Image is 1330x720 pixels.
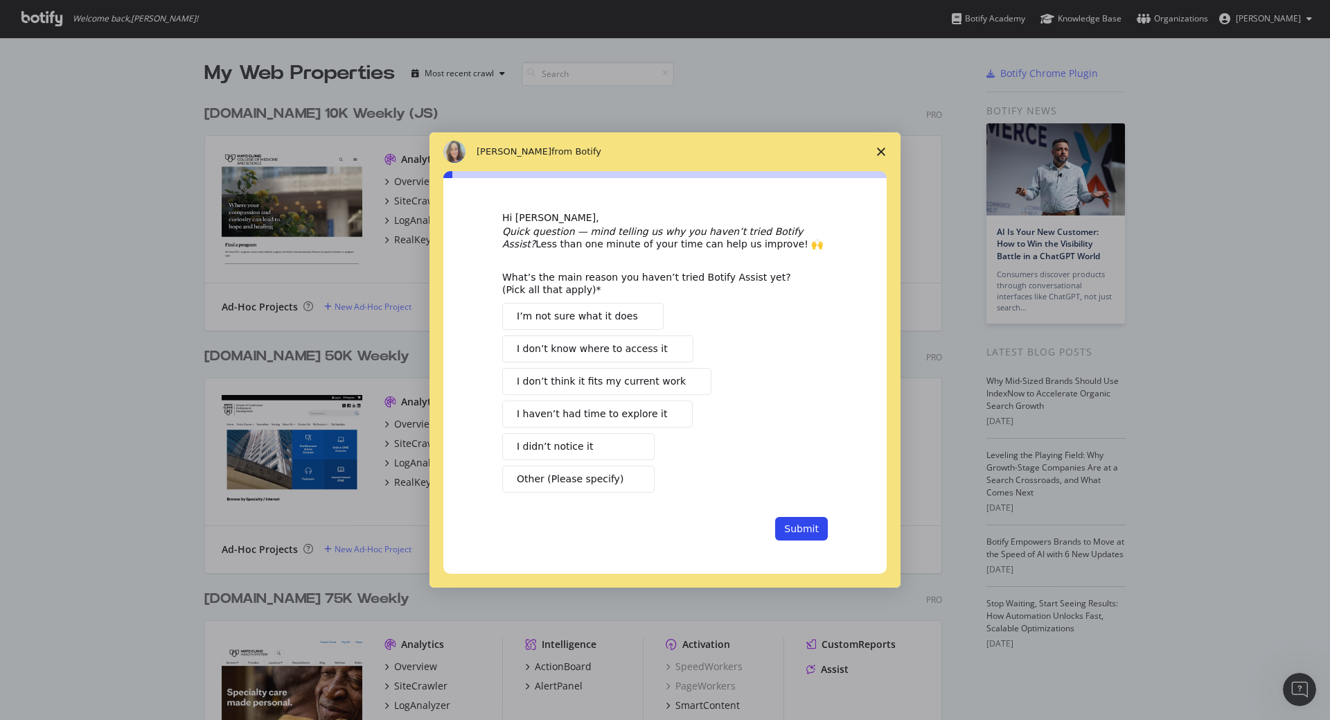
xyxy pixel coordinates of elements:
[551,146,601,157] span: from Botify
[502,303,664,330] button: I’m not sure what it does
[862,132,901,171] span: Close survey
[443,141,465,163] img: Profile image for Colleen
[502,211,828,225] div: Hi [PERSON_NAME],
[517,439,593,454] span: I didn’t notice it
[517,407,667,421] span: I haven’t had time to explore it
[502,225,828,250] div: Less than one minute of your time can help us improve! 🙌
[502,335,693,362] button: I don’t know where to access it
[517,309,638,324] span: I’m not sure what it does
[517,374,686,389] span: I don’t think it fits my current work
[502,368,711,395] button: I don’t think it fits my current work
[477,146,551,157] span: [PERSON_NAME]
[517,472,623,486] span: Other (Please specify)
[502,433,655,460] button: I didn’t notice it
[502,466,655,493] button: Other (Please specify)
[517,342,668,356] span: I don’t know where to access it
[502,271,807,296] div: What’s the main reason you haven’t tried Botify Assist yet? (Pick all that apply)
[502,401,693,428] button: I haven’t had time to explore it
[502,226,803,249] i: Quick question — mind telling us why you haven’t tried Botify Assist?
[775,517,828,541] button: Submit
